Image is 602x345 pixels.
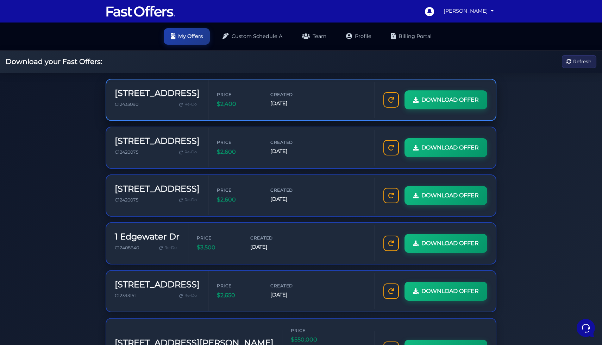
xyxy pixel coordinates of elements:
[112,78,130,84] p: 6mo ago
[114,39,130,45] a: See all
[217,291,259,300] span: $2,650
[270,291,313,299] span: [DATE]
[115,136,200,146] h3: [STREET_ADDRESS]
[270,195,313,203] span: [DATE]
[30,86,108,93] p: I apologize for the inconvenience. I will escalate this issue to the support team again and ensur...
[217,147,259,156] span: $2,600
[217,187,259,193] span: Price
[115,149,138,155] span: C12420075
[217,282,259,289] span: Price
[115,197,138,203] span: C12420075
[11,39,57,45] span: Your Conversations
[421,239,479,248] span: DOWNLOAD OFFER
[197,235,239,241] span: Price
[51,103,99,109] span: Start a Conversation
[250,235,293,241] span: Created
[270,91,313,98] span: Created
[156,243,180,253] a: Re-Do
[197,243,239,252] span: $3,500
[184,149,197,155] span: Re-Do
[339,28,378,45] a: Profile
[217,139,259,146] span: Price
[164,28,210,45] a: My Offers
[115,88,200,98] h3: [STREET_ADDRESS]
[11,127,48,133] span: Find an Answer
[16,142,115,149] input: Search for an Article...
[217,195,259,204] span: $2,600
[291,335,333,344] span: $550,000
[270,147,313,155] span: [DATE]
[176,148,200,157] a: Re-Do
[115,102,138,107] span: C12433090
[270,187,313,193] span: Created
[11,78,25,92] img: dark
[405,138,487,157] a: DOWNLOAD OFFER
[384,28,439,45] a: Billing Portal
[405,186,487,205] a: DOWNLOAD OFFER
[92,226,135,242] button: Help
[405,90,487,109] a: DOWNLOAD OFFER
[115,232,180,242] h3: 1 Edgewater Dr
[270,282,313,289] span: Created
[562,55,596,68] button: Refresh
[30,78,108,85] span: Aura
[215,28,289,45] a: Custom Schedule A
[115,245,139,250] span: C12408640
[421,191,479,200] span: DOWNLOAD OFFER
[405,234,487,253] a: DOWNLOAD OFFER
[295,28,333,45] a: Team
[405,282,487,301] a: DOWNLOAD OFFER
[49,226,92,242] button: Messages
[217,91,259,98] span: Price
[573,58,591,65] span: Refresh
[11,51,25,65] img: dark
[115,293,136,298] span: C12393151
[270,100,313,108] span: [DATE]
[30,51,108,58] span: Aura
[61,236,81,242] p: Messages
[21,236,33,242] p: Home
[115,280,200,290] h3: [STREET_ADDRESS]
[184,197,197,203] span: Re-Do
[6,6,118,28] h2: Hello [PERSON_NAME] 👋
[575,318,596,339] iframe: Customerly Messenger Launcher
[176,100,200,109] a: Re-Do
[109,236,118,242] p: Help
[164,245,177,251] span: Re-Do
[291,327,333,334] span: Price
[250,243,293,251] span: [DATE]
[176,291,200,300] a: Re-Do
[11,99,130,113] button: Start a Conversation
[30,59,108,66] p: You: Support has been notified several times regarding this issue and have yet to reach out. Plea...
[8,48,132,69] a: AuraYou:Support has been notified several times regarding this issue and have yet to reach out. P...
[421,287,479,296] span: DOWNLOAD OFFER
[184,293,197,299] span: Re-Do
[270,139,313,146] span: Created
[8,75,132,96] a: AuraI apologize for the inconvenience. I will escalate this issue to the support team again and e...
[421,95,479,104] span: DOWNLOAD OFFER
[217,100,259,109] span: $2,400
[6,226,49,242] button: Home
[421,143,479,152] span: DOWNLOAD OFFER
[88,127,130,133] a: Open Help Center
[176,196,200,205] a: Re-Do
[6,57,102,66] h2: Download your Fast Offers:
[441,4,496,18] a: [PERSON_NAME]
[112,51,130,57] p: 6mo ago
[184,101,197,108] span: Re-Do
[115,184,200,194] h3: [STREET_ADDRESS]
